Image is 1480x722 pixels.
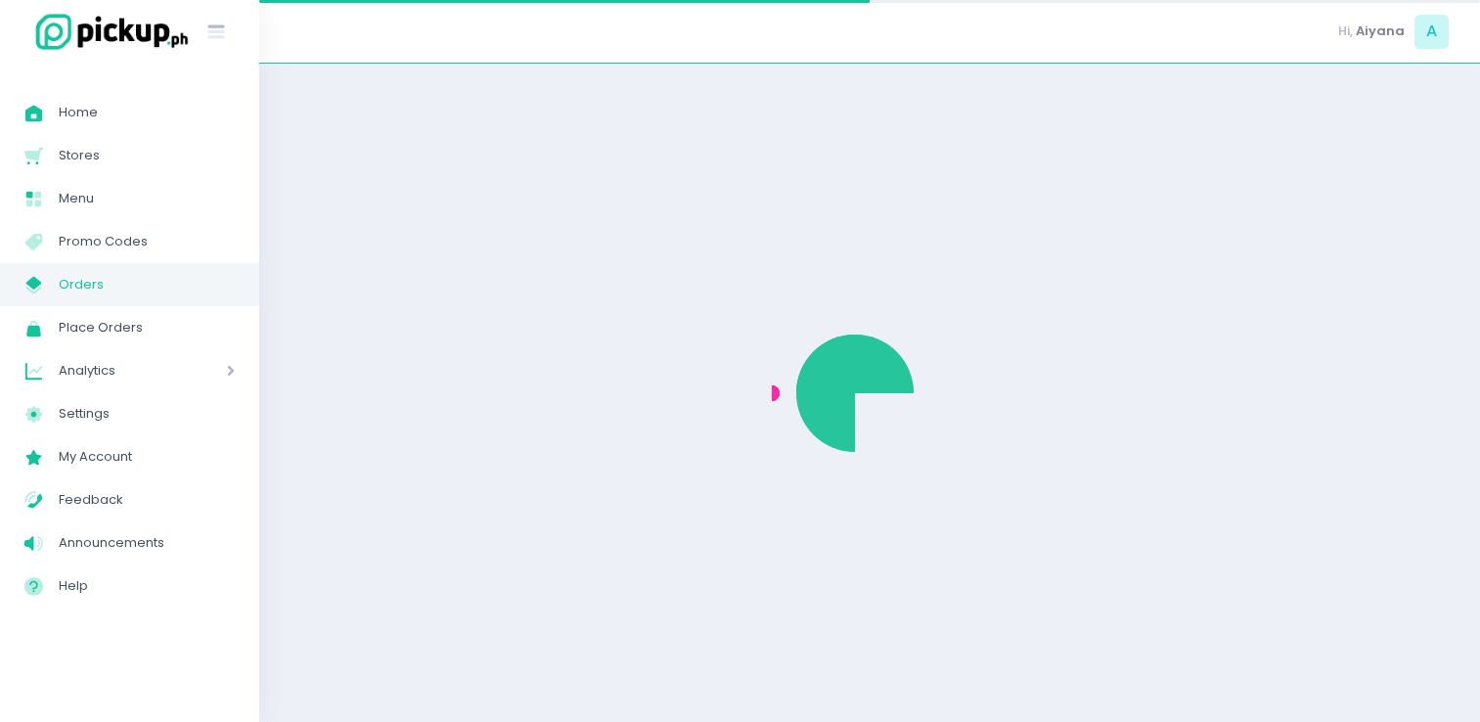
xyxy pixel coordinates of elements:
span: Announcements [59,530,235,556]
span: Menu [59,186,235,211]
span: Hi, [1338,22,1353,41]
span: Home [59,100,235,125]
span: Settings [59,401,235,427]
span: Orders [59,272,235,297]
span: Aiyana [1356,22,1405,41]
span: A [1414,15,1449,49]
img: logo [24,11,191,53]
span: Help [59,573,235,599]
span: Analytics [59,358,171,384]
span: Promo Codes [59,229,235,254]
span: My Account [59,444,235,470]
span: Feedback [59,487,235,513]
span: Stores [59,143,235,168]
span: Place Orders [59,315,235,340]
